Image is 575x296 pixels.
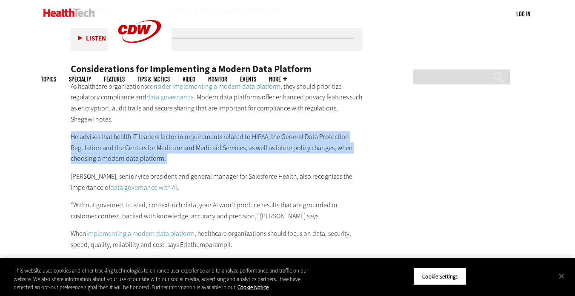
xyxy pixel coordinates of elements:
img: Home [43,9,95,17]
div: User menu [516,9,530,18]
a: implementing a modern data platform [86,229,195,238]
p: As healthcare organizations , they should prioritize regulatory compliance and . Modern data plat... [71,81,363,125]
p: He advises that health IT leaders factor in requirements related to HIPAA, the General Data Prote... [71,131,363,164]
a: Events [240,76,256,82]
a: Tips & Tactics [137,76,170,82]
a: Features [104,76,125,82]
a: data governance with AI [110,183,177,192]
p: When , healthcare organizations should focus on data, security, speed, quality, reliability and c... [71,228,363,250]
span: Specialty [69,76,91,82]
div: This website uses cookies and other tracking technologies to enhance user experience and to analy... [14,267,316,292]
a: data governance [146,93,194,102]
span: More [269,76,287,82]
p: [PERSON_NAME], senior vice president and general manager for Salesforce Health, also recognizes t... [71,171,363,193]
a: MonITor [208,76,227,82]
p: “We need seamless integration with EHRs and medical devices, ensuring accuracy, while enabling st... [71,257,363,279]
button: Cookie Settings [413,267,466,285]
a: Log in [516,10,530,17]
a: CDW [108,56,172,65]
a: Video [183,76,195,82]
span: Topics [41,76,56,82]
a: More information about your privacy [237,284,269,291]
p: “Without governed, trusted, context-rich data, your AI won’t produce results that are grounded in... [71,200,363,221]
button: Close [552,267,571,285]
